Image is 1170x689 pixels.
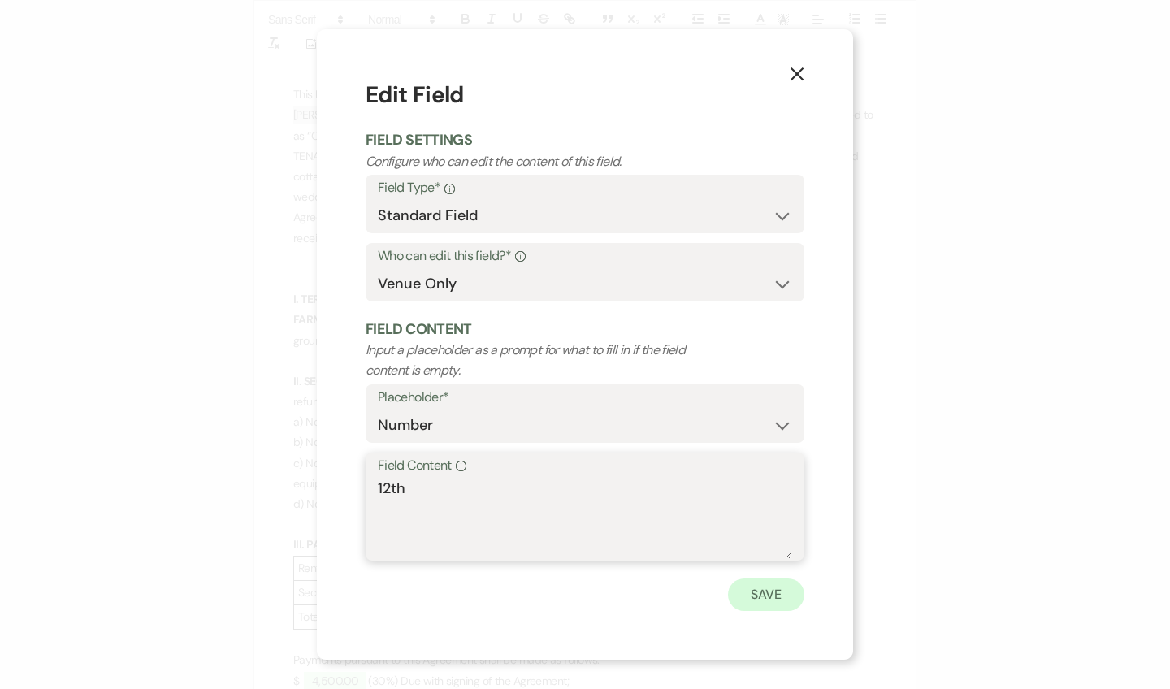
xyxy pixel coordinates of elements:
[366,319,804,340] h2: Field Content
[366,151,717,172] p: Configure who can edit the content of this field.
[378,454,792,478] label: Field Content
[366,130,804,150] h2: Field Settings
[378,386,792,409] label: Placeholder*
[728,578,804,611] button: Save
[366,340,717,381] p: Input a placeholder as a prompt for what to fill in if the field content is empty.
[378,245,792,268] label: Who can edit this field?*
[366,78,804,112] h1: Edit Field
[378,478,792,559] textarea: 12th
[378,176,792,200] label: Field Type*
